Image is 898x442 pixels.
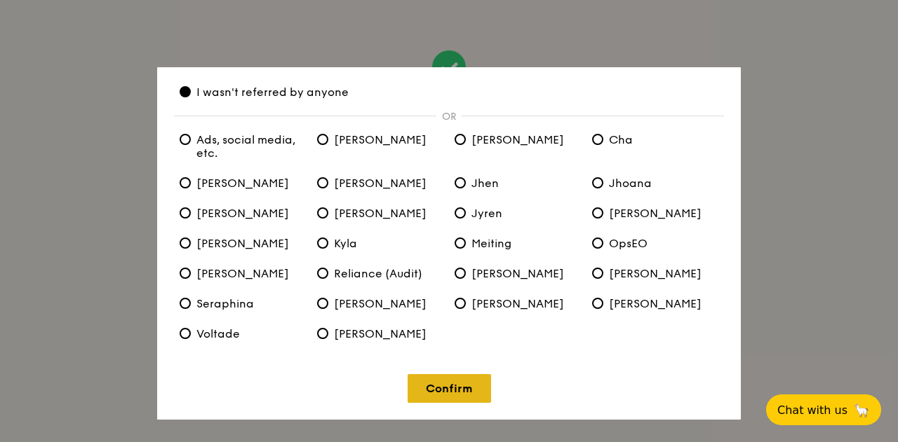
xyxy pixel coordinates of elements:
[449,237,587,250] label: Meiting
[853,402,870,418] span: 🦙
[408,374,491,403] a: Confirm
[180,177,289,190] span: [PERSON_NAME]
[174,133,311,160] label: Ads, social media, etc.
[592,237,603,249] input: OpsEO OpsEO
[455,297,564,310] span: [PERSON_NAME]
[317,207,427,220] span: [PERSON_NAME]
[317,328,328,339] input: Zhe Yong [PERSON_NAME]
[174,207,311,220] label: Joshua
[317,237,328,249] input: Kyla Kyla
[449,267,587,280] label: Samantha
[311,207,449,220] label: Joyce
[174,297,311,310] label: Seraphina
[455,177,499,190] span: Jhen
[317,177,328,188] input: Ghee Ting [PERSON_NAME]
[180,134,191,145] input: Ads, social media, etc. Ads, social media, etc.
[455,133,564,146] span: [PERSON_NAME]
[180,237,191,249] input: Kenn [PERSON_NAME]
[592,207,702,220] span: [PERSON_NAME]
[455,207,502,220] span: Jyren
[311,267,449,280] label: Reliance (Audit)
[180,86,191,97] input: I wasn't referred by anyone I wasn't referred by anyone
[587,177,724,190] label: Jhoana
[449,207,587,220] label: Jyren
[592,134,603,145] input: Cha Cha
[317,134,328,145] input: Alvin [PERSON_NAME]
[766,394,881,425] button: Chat with us🦙
[180,267,289,280] span: [PERSON_NAME]
[436,111,462,123] p: OR
[317,237,357,250] span: Kyla
[455,237,466,249] input: Meiting Meiting
[180,298,191,309] input: Seraphina Seraphina
[587,207,724,220] label: Kathleen
[180,133,306,160] span: Ads, social media, etc.
[777,403,847,417] span: Chat with us
[449,177,587,190] label: Jhen
[317,327,427,340] span: [PERSON_NAME]
[180,85,349,99] span: I wasn't referred by anyone
[180,177,191,188] input: Eliza [PERSON_NAME]
[592,207,603,219] input: Kathleen [PERSON_NAME]
[455,237,511,250] span: Meiting
[180,297,254,310] span: Seraphina
[174,327,311,340] label: Voltade
[587,267,724,280] label: Sandy
[587,237,724,250] label: OpsEO
[317,133,427,146] span: [PERSON_NAME]
[180,328,191,339] input: Voltade Voltade
[455,207,466,219] input: Jyren Jyren
[455,177,466,188] input: Jhen Jhen
[174,267,311,280] label: Pamela
[587,133,724,146] label: Cha
[587,297,724,310] label: Ted
[592,177,652,190] span: Jhoana
[449,297,587,310] label: Sophia
[180,207,191,219] input: Joshua [PERSON_NAME]
[592,237,648,250] span: OpsEO
[592,297,702,310] span: [PERSON_NAME]
[455,298,466,309] input: Sophia [PERSON_NAME]
[174,237,311,250] label: Kenn
[455,267,564,280] span: [PERSON_NAME]
[180,268,191,279] input: Pamela [PERSON_NAME]
[592,177,603,188] input: Jhoana Jhoana
[174,85,724,99] label: I wasn't referred by anyone
[311,297,449,310] label: Sherlyn
[311,177,449,190] label: Ghee Ting
[449,133,587,146] label: Andy
[317,268,328,279] input: Reliance (Audit) Reliance (Audit)
[455,134,466,145] input: Andy [PERSON_NAME]
[317,207,328,219] input: Joyce [PERSON_NAME]
[592,267,702,280] span: [PERSON_NAME]
[317,267,422,280] span: Reliance (Audit)
[311,237,449,250] label: Kyla
[592,298,603,309] input: Ted [PERSON_NAME]
[455,268,466,279] input: Samantha [PERSON_NAME]
[317,297,427,310] span: [PERSON_NAME]
[180,207,289,220] span: [PERSON_NAME]
[317,177,427,190] span: [PERSON_NAME]
[180,327,240,340] span: Voltade
[592,268,603,279] input: Sandy [PERSON_NAME]
[180,237,289,250] span: [PERSON_NAME]
[311,133,449,146] label: Alvin
[592,133,633,146] span: Cha
[311,327,449,340] label: Zhe Yong
[317,298,328,309] input: Sherlyn [PERSON_NAME]
[174,177,311,190] label: Eliza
